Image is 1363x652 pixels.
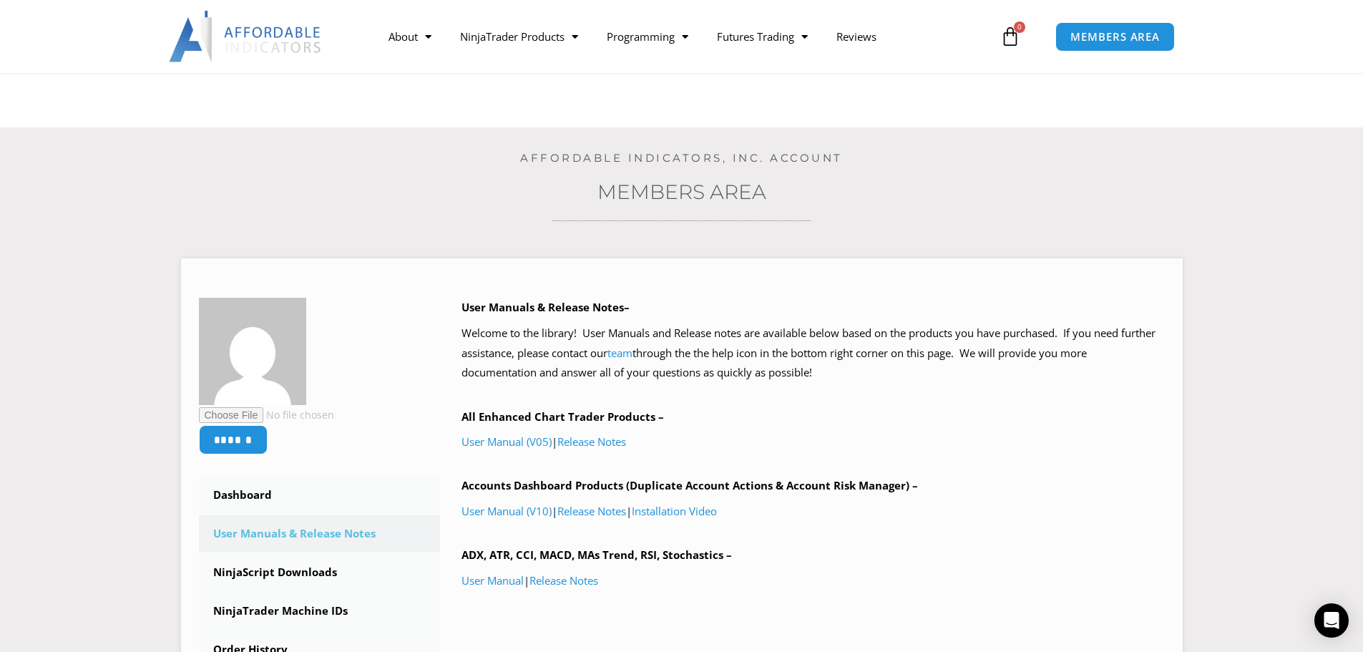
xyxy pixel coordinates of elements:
b: User Manuals & Release Notes– [461,300,630,314]
a: Dashboard [199,477,441,514]
p: | [461,571,1165,591]
p: | | [461,502,1165,522]
a: User Manual (V10) [461,504,552,518]
a: 0 [979,16,1042,57]
a: Reviews [822,20,891,53]
span: 0 [1014,21,1025,33]
a: Release Notes [529,573,598,588]
a: Members Area [597,180,766,204]
a: About [374,20,446,53]
a: team [607,346,632,360]
b: All Enhanced Chart Trader Products – [461,409,664,424]
a: MEMBERS AREA [1055,22,1175,52]
a: Release Notes [557,434,626,449]
p: | [461,432,1165,452]
a: Release Notes [557,504,626,518]
a: Installation Video [632,504,717,518]
a: NinjaScript Downloads [199,554,441,591]
b: ADX, ATR, CCI, MACD, MAs Trend, RSI, Stochastics – [461,548,732,562]
a: Futures Trading [703,20,822,53]
a: User Manuals & Release Notes [199,515,441,553]
img: LogoAI | Affordable Indicators – NinjaTrader [169,11,323,62]
b: Accounts Dashboard Products (Duplicate Account Actions & Account Risk Manager) – [461,478,918,492]
nav: Menu [374,20,997,53]
div: Open Intercom Messenger [1314,603,1349,638]
a: NinjaTrader Machine IDs [199,593,441,630]
a: Programming [592,20,703,53]
span: MEMBERS AREA [1070,31,1160,42]
img: 24b01cdd5a67d5df54e0cd2aba648eccc424c632ff12d636cec44867d2d85049 [199,298,306,405]
a: User Manual (V05) [461,434,552,449]
a: User Manual [461,573,524,588]
p: Welcome to the library! User Manuals and Release notes are available below based on the products ... [461,323,1165,384]
a: Affordable Indicators, Inc. Account [520,151,843,165]
a: NinjaTrader Products [446,20,592,53]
